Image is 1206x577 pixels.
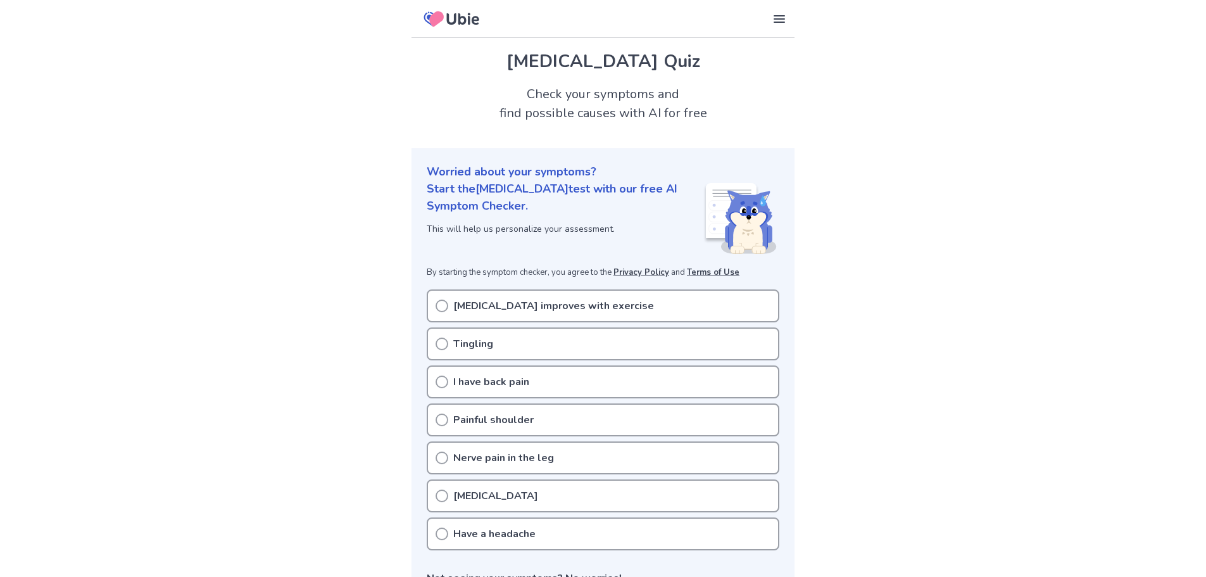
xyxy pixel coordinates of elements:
[613,267,669,278] a: Privacy Policy
[427,222,703,236] p: This will help us personalize your assessment.
[453,412,534,428] p: Painful shoulder
[453,488,538,504] p: [MEDICAL_DATA]
[703,183,777,254] img: Shiba
[427,48,779,75] h1: [MEDICAL_DATA] Quiz
[427,267,779,279] p: By starting the symptom checker, you agree to the and
[687,267,739,278] a: Terms of Use
[427,163,779,181] p: Worried about your symptoms?
[453,298,654,314] p: [MEDICAL_DATA] improves with exercise
[453,450,554,466] p: Nerve pain in the leg
[453,374,529,390] p: I have back pain
[427,181,703,215] p: Start the [MEDICAL_DATA] test with our free AI Symptom Checker.
[453,526,536,542] p: Have a headache
[411,85,795,123] h2: Check your symptoms and find possible causes with AI for free
[453,336,493,352] p: Tingling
